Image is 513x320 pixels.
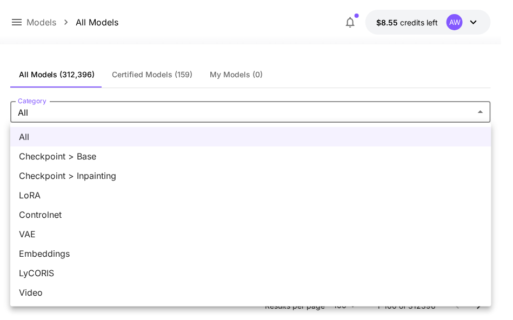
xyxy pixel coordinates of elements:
[19,247,483,260] span: Embeddings
[19,208,483,221] span: Controlnet
[19,228,483,241] span: VAE
[19,150,483,163] span: Checkpoint > Base
[19,286,483,299] span: Video
[19,189,483,202] span: LoRA
[19,130,483,143] span: All
[19,169,483,182] span: Checkpoint > Inpainting
[19,266,483,279] span: LyCORIS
